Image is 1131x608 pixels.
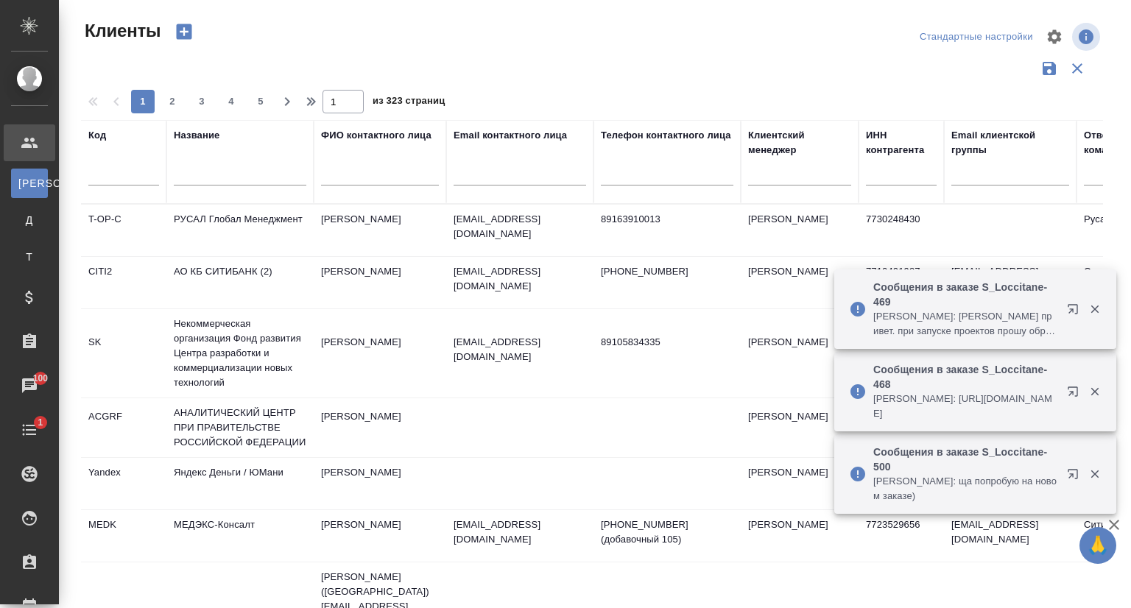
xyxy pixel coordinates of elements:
td: [PERSON_NAME] [314,510,446,562]
td: МЕДЭКС-Консалт [166,510,314,562]
td: [PERSON_NAME] [314,328,446,379]
p: [PERSON_NAME]: ща попробую на новом заказе) [873,474,1057,503]
span: 4 [219,94,243,109]
td: [PERSON_NAME] [741,402,859,453]
td: [EMAIL_ADDRESS][DOMAIN_NAME] [944,257,1077,308]
button: Открыть в новой вкладке [1058,377,1093,412]
p: [EMAIL_ADDRESS][DOMAIN_NAME] [454,335,586,364]
div: Телефон контактного лица [601,128,731,143]
button: Сбросить фильтры [1063,54,1091,82]
td: SK [81,328,166,379]
div: Код [88,128,106,143]
p: [PHONE_NUMBER] (добавочный 105) [601,517,733,547]
div: split button [916,26,1037,49]
td: Некоммерческая организация Фонд развития Центра разработки и коммерциализации новых технологий [166,309,314,397]
button: Открыть в новой вкладке [1058,294,1093,330]
a: Д [11,205,48,235]
span: из 323 страниц [373,92,445,113]
td: T-OP-C [81,205,166,256]
td: РУСАЛ Глобал Менеджмент [166,205,314,256]
span: Клиенты [81,19,161,43]
span: 100 [24,371,57,386]
p: [EMAIL_ADDRESS][DOMAIN_NAME] [454,517,586,547]
td: 7710401987 [859,257,944,308]
td: [PERSON_NAME] [741,510,859,562]
p: Сообщения в заказе S_Loccitane-469 [873,280,1057,309]
a: 100 [4,367,55,404]
span: Д [18,213,40,227]
button: Сохранить фильтры [1035,54,1063,82]
button: Закрыть [1079,467,1110,481]
button: Закрыть [1079,303,1110,316]
div: Email контактного лица [454,128,567,143]
p: [EMAIL_ADDRESS][DOMAIN_NAME] [454,264,586,294]
span: Настроить таблицу [1037,19,1072,54]
p: 89163910013 [601,212,733,227]
button: 3 [190,90,214,113]
div: Email клиентской группы [951,128,1069,158]
td: [PERSON_NAME] [314,257,446,308]
p: [EMAIL_ADDRESS][DOMAIN_NAME] [454,212,586,241]
button: Открыть в новой вкладке [1058,459,1093,495]
button: 2 [161,90,184,113]
button: 5 [249,90,272,113]
a: 1 [4,411,55,448]
span: 5 [249,94,272,109]
span: Посмотреть информацию [1072,23,1103,51]
p: [PHONE_NUMBER] [601,264,733,279]
span: 2 [161,94,184,109]
p: Сообщения в заказе S_Loccitane-500 [873,445,1057,474]
span: 3 [190,94,214,109]
td: [PERSON_NAME] [741,257,859,308]
td: АНАЛИТИЧЕСКИЙ ЦЕНТР ПРИ ПРАВИТЕЛЬСТВЕ РОССИЙСКОЙ ФЕДЕРАЦИИ [166,398,314,457]
div: Название [174,128,219,143]
span: [PERSON_NAME] [18,176,40,191]
td: ACGRF [81,402,166,453]
td: [PERSON_NAME] [741,205,859,256]
span: Т [18,250,40,264]
td: MEDK [81,510,166,562]
td: [PERSON_NAME] [741,328,859,379]
a: Т [11,242,48,272]
td: [PERSON_NAME] [314,458,446,509]
td: АО КБ СИТИБАНК (2) [166,257,314,308]
p: 89105834335 [601,335,733,350]
div: ИНН контрагента [866,128,937,158]
td: [PERSON_NAME] [314,205,446,256]
button: Закрыть [1079,385,1110,398]
button: Создать [166,19,202,44]
td: 7730248430 [859,205,944,256]
p: [PERSON_NAME]: [PERSON_NAME] привет. при запуске проектов прошу обращать внимание на этапы [873,309,1057,339]
div: Клиентский менеджер [748,128,851,158]
td: Yandex [81,458,166,509]
a: [PERSON_NAME] [11,169,48,198]
p: Сообщения в заказе S_Loccitane-468 [873,362,1057,392]
td: CITI2 [81,257,166,308]
td: Яндекс Деньги / ЮМани [166,458,314,509]
p: [PERSON_NAME]: [URL][DOMAIN_NAME] [873,392,1057,421]
span: 1 [29,415,52,430]
button: 4 [219,90,243,113]
td: [PERSON_NAME] [741,458,859,509]
div: ФИО контактного лица [321,128,431,143]
td: [PERSON_NAME] [314,402,446,453]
